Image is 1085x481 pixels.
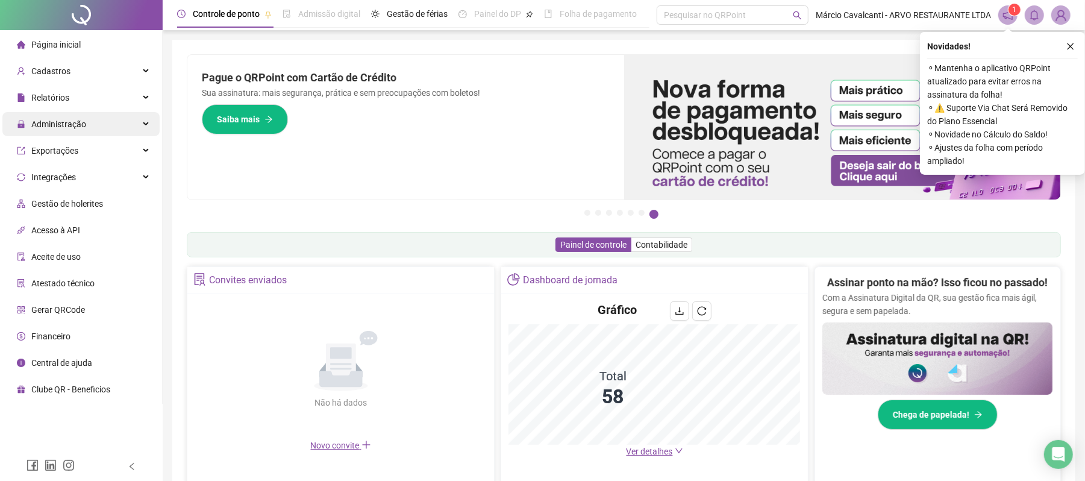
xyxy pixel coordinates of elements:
[878,400,998,430] button: Chega de papelada!
[31,40,81,49] span: Página inicial
[202,69,610,86] h2: Pague o QRPoint com Cartão de Crédito
[286,396,396,409] div: Não há dados
[822,322,1052,395] img: banner%2F02c71560-61a6-44d4-94b9-c8ab97240462.png
[627,447,683,456] a: Ver detalhes down
[526,11,533,18] span: pushpin
[697,306,707,316] span: reload
[264,115,273,124] span: arrow-right
[1002,10,1013,20] span: notification
[675,306,684,316] span: download
[63,459,75,471] span: instagram
[17,226,25,234] span: api
[311,441,371,450] span: Novo convite
[816,8,991,22] span: Márcio Cavalcanti - ARVO RESTAURANTE LTDA
[636,240,687,250] span: Contabilidade
[387,9,448,19] span: Gestão de férias
[974,410,983,419] span: arrow-right
[584,210,590,216] button: 1
[31,66,70,76] span: Cadastros
[31,225,80,235] span: Acesso à API
[202,86,610,99] p: Sua assinatura: mais segurança, prática e sem preocupações com boletos!
[1052,6,1070,24] img: 52917
[31,385,110,394] span: Clube QR - Beneficios
[17,253,25,261] span: audit
[927,61,1078,101] span: ⚬ Mantenha o aplicativo QRPoint atualizado para evitar erros na assinatura da folha!
[927,40,971,53] span: Novidades !
[927,101,1078,128] span: ⚬ ⚠️ Suporte Via Chat Será Removido do Plano Essencial
[17,120,25,128] span: lock
[598,301,637,318] h4: Gráfico
[31,172,76,182] span: Integrações
[827,274,1048,291] h2: Assinar ponto na mão? Isso ficou no passado!
[17,200,25,208] span: apartment
[523,270,618,291] div: Dashboard de jornada
[560,240,627,250] span: Painel de controle
[371,10,380,18] span: sun
[31,332,70,341] span: Financeiro
[822,291,1052,318] p: Com a Assinatura Digital da QR, sua gestão fica mais ágil, segura e sem papelada.
[927,128,1078,141] span: ⚬ Novidade no Cálculo do Saldo!
[624,55,1061,200] img: banner%2F096dab35-e1a4-4d07-87c2-cf089f3812bf.png
[606,210,612,216] button: 3
[17,67,25,75] span: user-add
[458,10,467,18] span: dashboard
[31,199,103,209] span: Gestão de holerites
[217,113,260,126] span: Saiba mais
[177,10,186,18] span: clock-circle
[544,10,552,18] span: book
[31,358,92,368] span: Central de ajuda
[17,93,25,102] span: file
[361,440,371,450] span: plus
[560,9,637,19] span: Folha de pagamento
[1066,42,1075,51] span: close
[45,459,57,471] span: linkedin
[639,210,645,216] button: 6
[128,462,136,471] span: left
[1044,440,1073,469] div: Open Intercom Messenger
[927,141,1078,168] span: ⚬ Ajustes da folha com período ampliado!
[31,146,78,156] span: Exportações
[17,40,25,49] span: home
[17,359,25,367] span: info-circle
[17,306,25,314] span: qrcode
[649,210,658,219] button: 7
[31,305,85,315] span: Gerar QRCode
[17,332,25,341] span: dollar
[17,146,25,155] span: export
[675,447,683,455] span: down
[202,104,288,134] button: Saiba mais
[31,252,81,262] span: Aceite de uso
[17,279,25,288] span: solution
[893,408,969,421] span: Chega de papelada!
[628,210,634,216] button: 5
[209,270,287,291] div: Convites enviados
[31,278,95,288] span: Atestado técnico
[507,273,520,286] span: pie-chart
[617,210,623,216] button: 4
[193,273,206,286] span: solution
[283,10,291,18] span: file-done
[1029,10,1040,20] span: bell
[31,119,86,129] span: Administração
[1013,5,1017,14] span: 1
[17,385,25,394] span: gift
[193,9,260,19] span: Controle de ponto
[264,11,272,18] span: pushpin
[474,9,521,19] span: Painel do DP
[298,9,360,19] span: Admissão digital
[1008,4,1021,16] sup: 1
[793,11,802,20] span: search
[595,210,601,216] button: 2
[31,93,69,102] span: Relatórios
[17,173,25,181] span: sync
[627,447,673,456] span: Ver detalhes
[27,459,39,471] span: facebook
